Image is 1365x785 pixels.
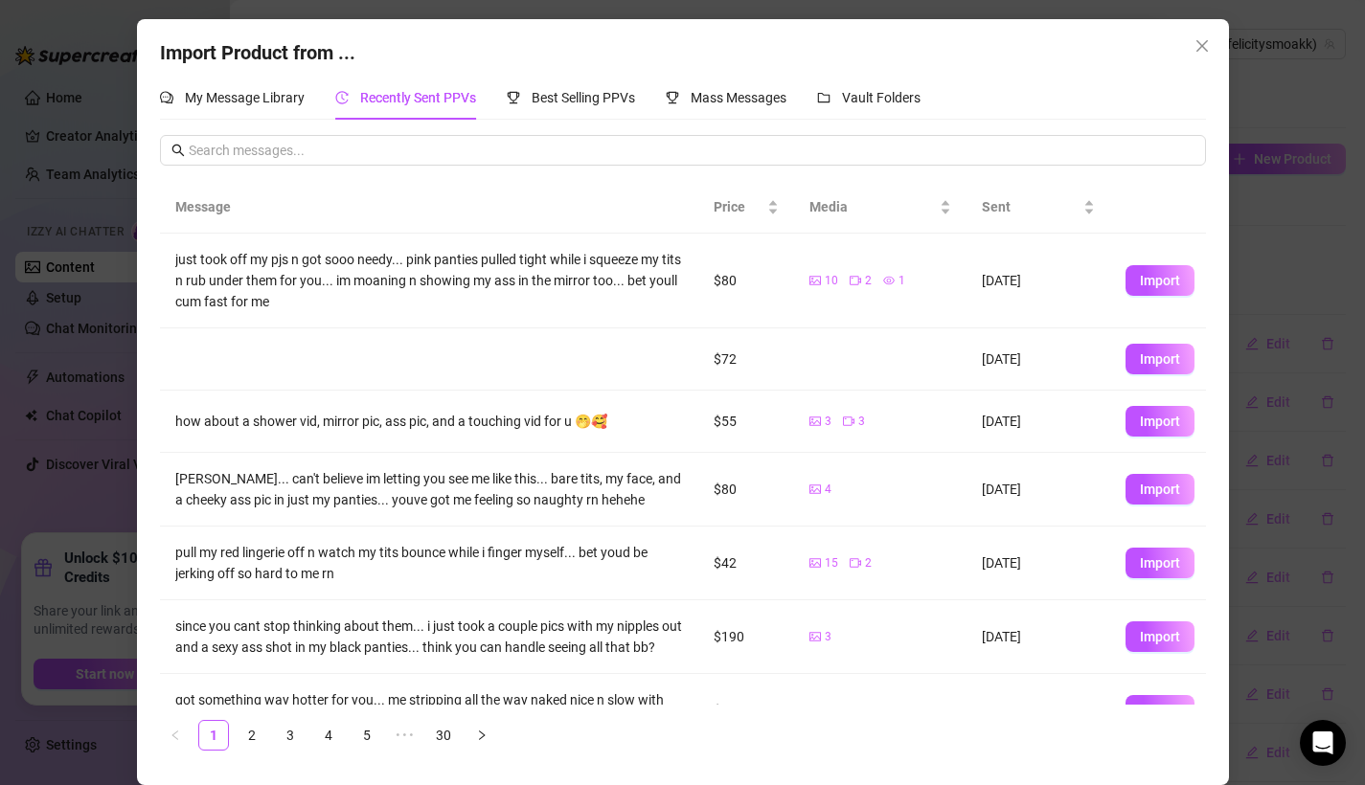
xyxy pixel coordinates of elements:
span: 4 [825,481,831,499]
span: picture [809,557,821,569]
span: ••• [390,720,421,751]
span: My Message Library [185,90,305,105]
td: [DATE] [967,234,1110,328]
td: [DATE] [967,527,1110,600]
span: close [1194,38,1210,54]
button: Import [1126,621,1194,652]
li: 2 [237,720,267,751]
button: Close [1187,31,1217,61]
span: Recently Sent PPVs [360,90,476,105]
a: 2 [238,721,266,750]
span: 1 [858,702,865,720]
span: Import [1140,555,1180,571]
span: Media [809,196,936,217]
span: trophy [507,91,520,104]
button: Import [1126,695,1194,726]
span: picture [809,415,821,427]
div: pull my red lingerie off n watch my tits bounce while i finger myself... bet youd be jerking off ... [175,542,683,584]
button: Import [1126,548,1194,578]
td: $80 [698,453,794,527]
span: video-camera [843,415,854,427]
span: left [170,729,181,741]
td: $80 [698,234,794,328]
li: Next Page [466,720,497,751]
td: [DATE] [967,453,1110,527]
a: 1 [199,721,228,750]
span: Vault Folders [842,90,921,105]
td: [DATE] [967,328,1110,391]
td: $55 [698,391,794,453]
div: Open Intercom Messenger [1300,720,1346,766]
span: Import [1140,414,1180,429]
td: $72 [698,328,794,391]
span: 1 [892,702,899,720]
span: folder [817,91,830,104]
span: 2 [865,554,872,572]
span: 3 [858,413,865,431]
span: Import [1140,482,1180,497]
button: right [466,720,497,751]
div: since you cant stop thinking about them... i just took a couple pics with my nipples out and a se... [175,616,683,658]
div: how about a shower vid, mirror pic, ass pic, and a touching vid for u 🤭🥰 [175,411,683,432]
span: search [171,144,185,157]
span: 1 [899,272,905,290]
a: 3 [276,721,305,750]
li: Previous Page [160,720,191,751]
input: Search messages... [189,140,1194,161]
div: [PERSON_NAME]... can't believe im letting you see me like this... bare tits, my face, and a cheek... [175,468,683,510]
span: picture [809,275,821,286]
span: Price [714,196,763,217]
button: Import [1126,406,1194,437]
span: Import [1140,629,1180,644]
span: 2 [865,272,872,290]
th: Media [794,181,967,234]
a: 5 [353,721,381,750]
th: Message [160,181,698,234]
span: 10 [825,272,838,290]
span: trophy [666,91,679,104]
span: comment [160,91,173,104]
button: left [160,720,191,751]
span: picture [809,631,821,642]
span: Mass Messages [691,90,786,105]
div: got something way hotter for you... me stripping all the way naked nice n slow with my tits n ass... [175,689,683,731]
span: Import [1140,703,1180,718]
li: 5 [352,720,382,751]
span: 3 [825,413,831,431]
span: Close [1187,38,1217,54]
div: just took off my pjs n got sooo needy... pink panties pulled tight while i squeeze my tits n rub ... [175,249,683,312]
li: 4 [313,720,344,751]
td: $42 [698,527,794,600]
td: $49 [698,674,794,748]
td: $190 [698,600,794,674]
span: Best Selling PPVs [532,90,635,105]
span: 5 [825,702,831,720]
a: 30 [429,721,458,750]
td: [DATE] [967,391,1110,453]
th: Price [698,181,794,234]
span: 3 [825,628,831,646]
td: [DATE] [967,600,1110,674]
span: Import [1140,351,1180,367]
button: Import [1126,265,1194,296]
span: video-camera [850,275,861,286]
li: Next 5 Pages [390,720,421,751]
span: history [335,91,349,104]
span: right [476,729,488,741]
button: Import [1126,344,1194,374]
span: Import [1140,273,1180,288]
li: 1 [198,720,229,751]
span: picture [809,483,821,495]
th: Sent [967,181,1110,234]
span: Import Product from ... [160,41,355,64]
a: 4 [314,721,343,750]
li: 30 [428,720,459,751]
span: eye [883,275,895,286]
span: Sent [982,196,1080,217]
td: [DATE] [967,674,1110,748]
span: video-camera [850,557,861,569]
li: 3 [275,720,306,751]
button: Import [1126,474,1194,505]
span: 15 [825,554,838,572]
